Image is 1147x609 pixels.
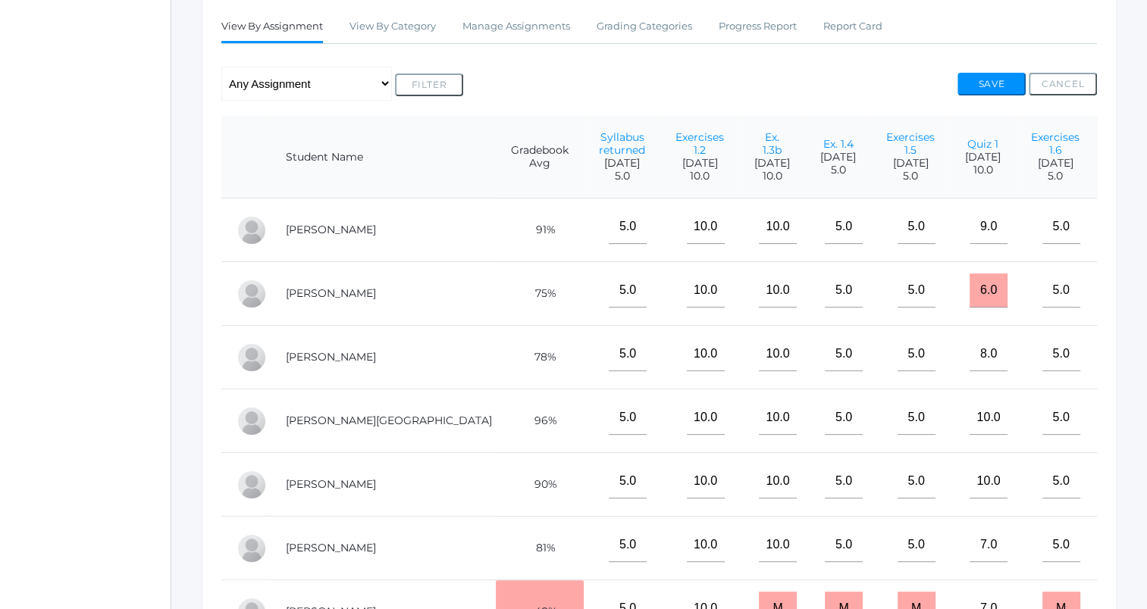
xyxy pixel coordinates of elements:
[675,130,724,157] a: Exercises 1.2
[820,151,856,164] span: [DATE]
[237,470,267,500] div: Ryan Lawler
[496,198,584,262] td: 91%
[237,406,267,436] div: Austin Hill
[349,11,436,42] a: View By Category
[496,517,584,580] td: 81%
[286,286,376,300] a: [PERSON_NAME]
[395,73,463,96] button: Filter
[237,215,267,245] div: Reese Carr
[599,170,645,183] span: 5.0
[754,170,790,183] span: 10.0
[271,116,496,198] th: Student Name
[719,11,797,42] a: Progress Report
[286,414,492,427] a: [PERSON_NAME][GEOGRAPHIC_DATA]
[496,116,584,198] th: Gradebook Avg
[763,130,782,157] a: Ex. 1.3b
[496,326,584,389] td: 78%
[496,262,584,326] td: 75%
[221,11,323,44] a: View By Assignment
[1031,170,1080,183] span: 5.0
[286,350,376,364] a: [PERSON_NAME]
[599,130,645,157] a: Syllabus returned
[886,170,935,183] span: 5.0
[754,157,790,170] span: [DATE]
[965,151,1001,164] span: [DATE]
[1031,157,1080,170] span: [DATE]
[496,389,584,453] td: 96%
[886,157,935,170] span: [DATE]
[286,223,376,236] a: [PERSON_NAME]
[496,453,584,517] td: 90%
[675,157,724,170] span: [DATE]
[286,541,376,554] a: [PERSON_NAME]
[886,130,935,157] a: Exercises 1.5
[599,157,645,170] span: [DATE]
[957,73,1026,95] button: Save
[237,533,267,564] div: Wylie Myers
[965,164,1001,176] span: 10.0
[597,11,692,42] a: Grading Categories
[1029,73,1097,95] button: Cancel
[820,164,856,176] span: 5.0
[675,170,724,183] span: 10.0
[823,137,854,151] a: Ex. 1.4
[237,279,267,309] div: LaRae Erner
[462,11,570,42] a: Manage Assignments
[823,11,882,42] a: Report Card
[967,137,998,151] a: Quiz 1
[286,477,376,491] a: [PERSON_NAME]
[1031,130,1080,157] a: Exercises 1.6
[237,342,267,373] div: Wyatt Hill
